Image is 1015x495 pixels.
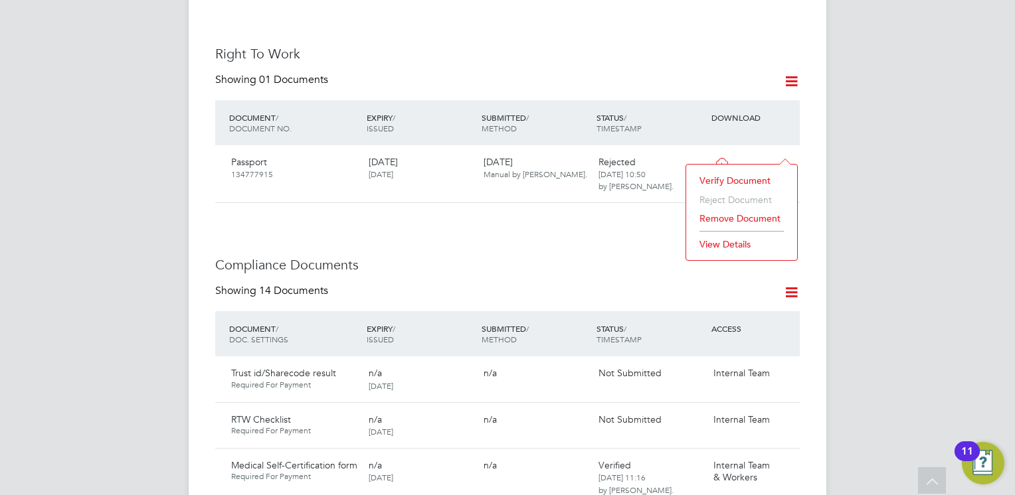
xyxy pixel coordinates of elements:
span: n/a [484,459,497,471]
li: Reject Document [693,190,790,209]
span: Medical Self-Certification form [231,459,357,471]
span: TIMESTAMP [597,123,642,133]
span: Required For Payment [231,425,358,436]
div: EXPIRY [363,317,478,351]
span: Trust id/Sharecode result [231,367,336,379]
li: Verify Document [693,171,790,190]
span: [DATE] [369,380,393,391]
span: Required For Payment [231,471,358,482]
span: Internal Team [713,413,770,425]
span: n/a [369,413,382,425]
span: by [PERSON_NAME]. [599,180,674,191]
span: / [393,323,395,334]
span: Not Submitted [599,413,662,425]
span: TIMESTAMP [597,334,642,344]
div: Passport [226,151,363,185]
span: 134777915 [231,169,273,179]
span: DOCUMENT NO. [229,123,292,133]
span: [DATE] 10:50 [599,169,646,179]
li: View Details [693,235,790,253]
span: METHOD [482,123,517,133]
span: DOC. SETTINGS [229,334,288,344]
li: Remove Document [693,209,790,228]
div: SUBMITTED [478,106,593,140]
span: RTW Checklist [231,413,291,425]
span: Internal Team & Workers [713,459,770,483]
div: STATUS [593,106,708,140]
span: ISSUED [367,123,394,133]
span: Required For Payment [231,380,358,390]
span: Rejected [599,156,636,168]
span: METHOD [482,334,517,344]
span: / [526,323,529,334]
span: 01 Documents [259,73,328,86]
span: / [526,112,529,123]
span: Manual by [PERSON_NAME]. [484,169,587,179]
div: [DATE] [363,151,478,185]
h3: Right To Work [215,45,800,62]
div: DOCUMENT [226,106,363,140]
span: Internal Team [713,367,770,379]
span: Verified [599,459,631,471]
span: ISSUED [367,334,394,344]
span: [DATE] [369,472,393,482]
span: [DATE] [369,169,393,179]
div: Showing [215,73,331,87]
span: n/a [369,459,382,471]
span: n/a [484,367,497,379]
span: / [624,112,626,123]
span: / [276,323,278,334]
div: EXPIRY [363,106,478,140]
div: Showing [215,284,331,298]
h3: Compliance Documents [215,256,800,273]
span: / [393,112,395,123]
span: / [276,112,278,123]
span: [DATE] [369,426,393,437]
span: 14 Documents [259,284,328,297]
span: Not Submitted [599,367,662,379]
div: 11 [961,451,973,468]
div: [DATE] [478,151,593,185]
div: DOWNLOAD [708,106,800,129]
span: n/a [484,413,497,425]
div: STATUS [593,317,708,351]
div: SUBMITTED [478,317,593,351]
div: DOCUMENT [226,317,363,351]
button: Open Resource Center, 11 new notifications [962,442,1004,484]
span: / [624,323,626,334]
div: ACCESS [708,317,800,340]
span: n/a [369,367,382,379]
span: [DATE] 11:16 by [PERSON_NAME]. [599,472,674,494]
